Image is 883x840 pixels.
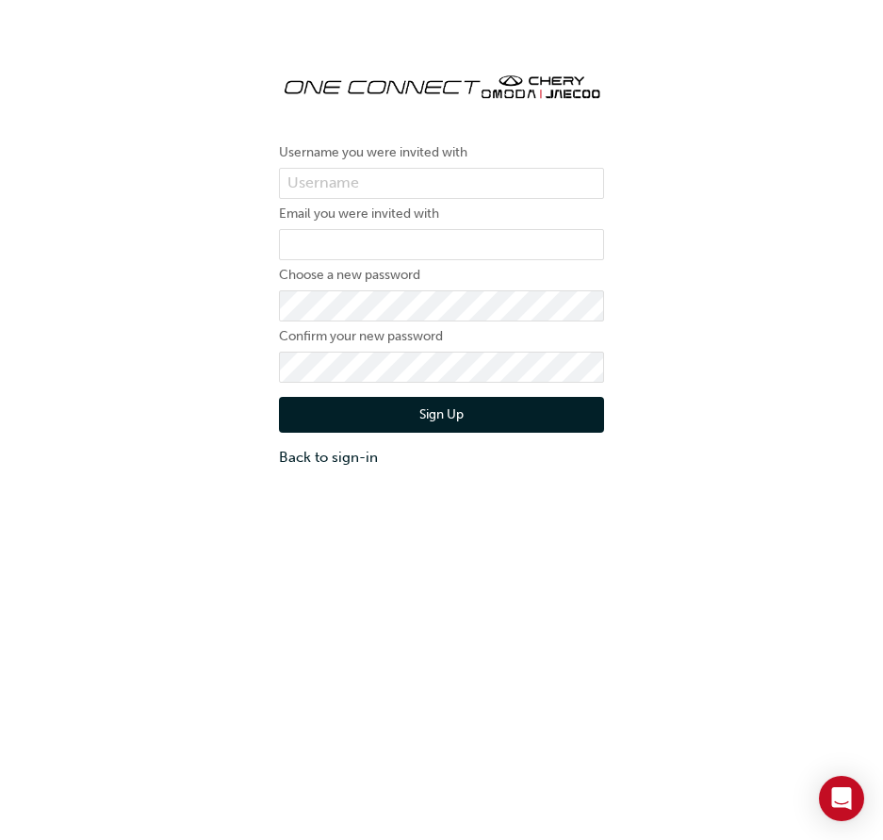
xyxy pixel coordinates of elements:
button: Sign Up [279,397,604,433]
img: oneconnect [279,57,604,113]
label: Choose a new password [279,264,604,287]
label: Email you were invited with [279,203,604,225]
a: Back to sign-in [279,447,604,469]
label: Username you were invited with [279,141,604,164]
label: Confirm your new password [279,325,604,348]
input: Username [279,168,604,200]
div: Open Intercom Messenger [819,776,864,821]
